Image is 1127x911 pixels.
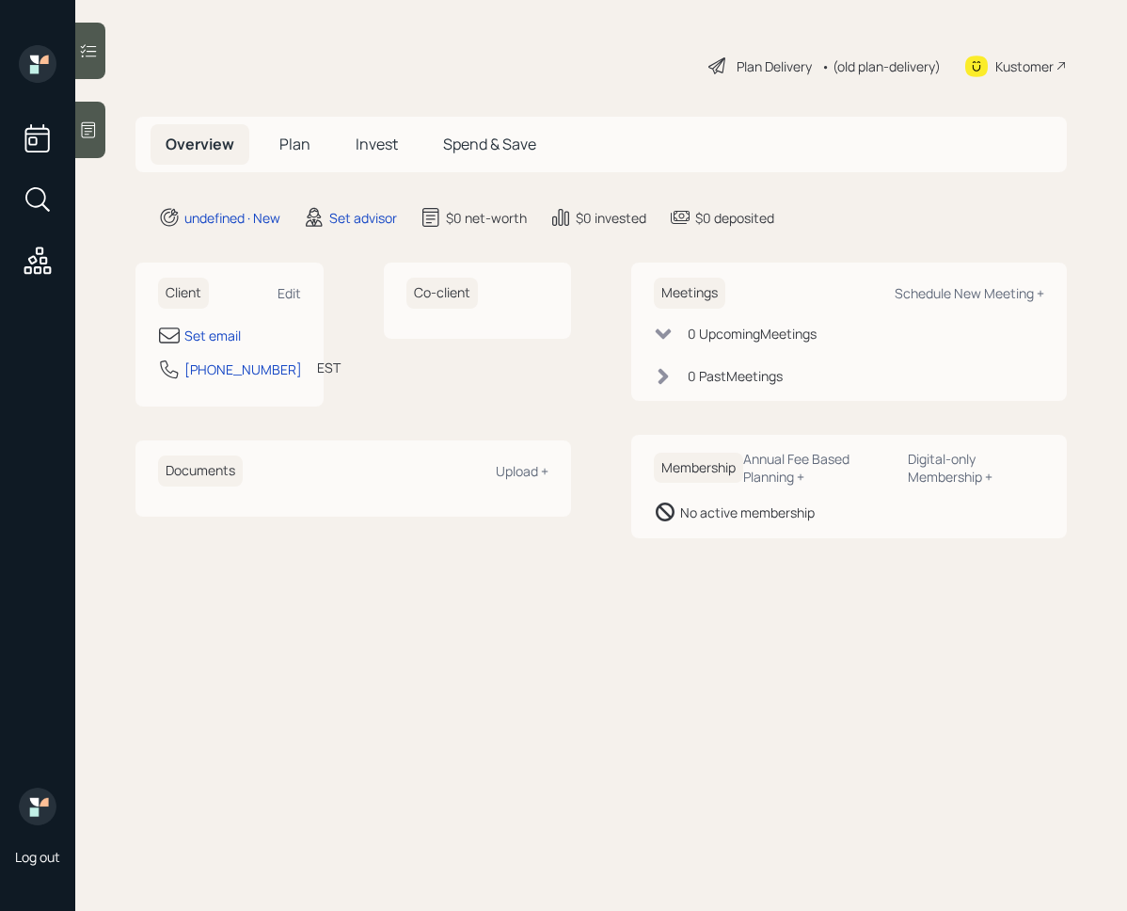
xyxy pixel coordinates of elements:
h6: Client [158,278,209,309]
img: retirable_logo.png [19,788,56,825]
div: $0 invested [576,208,646,228]
div: EST [317,358,341,377]
div: No active membership [680,503,815,522]
h6: Co-client [406,278,478,309]
span: Overview [166,134,234,154]
div: $0 deposited [695,208,774,228]
h6: Membership [654,453,743,484]
div: Annual Fee Based Planning + [743,450,893,486]
div: undefined · New [184,208,280,228]
div: Log out [15,848,60,866]
div: Edit [278,284,301,302]
div: Schedule New Meeting + [895,284,1044,302]
h6: Documents [158,455,243,487]
div: 0 Past Meeting s [688,366,783,386]
div: Kustomer [995,56,1054,76]
div: Plan Delivery [737,56,812,76]
div: Set advisor [329,208,397,228]
span: Invest [356,134,398,154]
div: Upload + [496,462,548,480]
span: Spend & Save [443,134,536,154]
div: 0 Upcoming Meeting s [688,324,817,344]
div: $0 net-worth [446,208,527,228]
div: [PHONE_NUMBER] [184,360,302,379]
div: Set email [184,326,241,345]
h6: Meetings [654,278,725,309]
div: • (old plan-delivery) [821,56,941,76]
span: Plan [279,134,310,154]
div: Digital-only Membership + [908,450,1044,486]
